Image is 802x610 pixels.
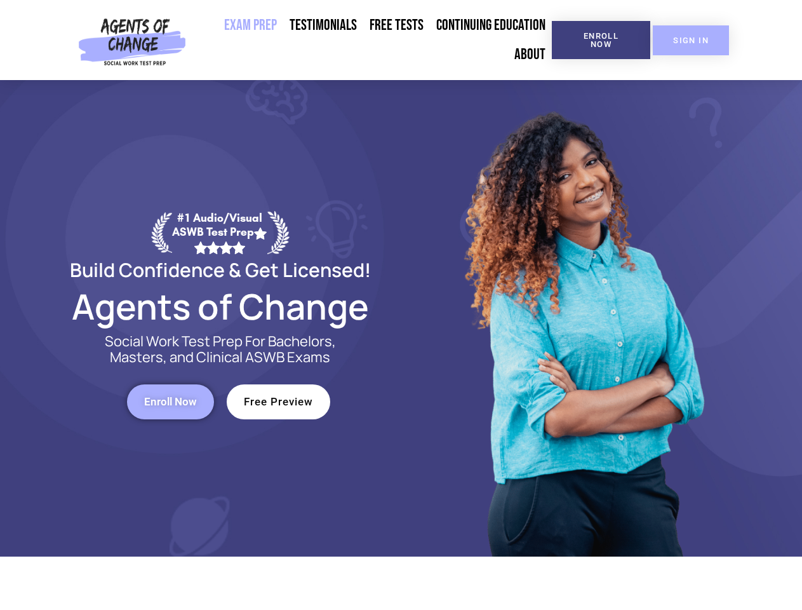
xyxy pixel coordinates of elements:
[90,334,351,365] p: Social Work Test Prep For Bachelors, Masters, and Clinical ASWB Exams
[455,80,709,557] img: Website Image 1 (1)
[653,25,729,55] a: SIGN IN
[227,384,330,419] a: Free Preview
[39,261,401,279] h2: Build Confidence & Get Licensed!
[191,11,552,69] nav: Menu
[127,384,214,419] a: Enroll Now
[39,292,401,321] h2: Agents of Change
[283,11,363,40] a: Testimonials
[244,396,313,407] span: Free Preview
[172,211,267,254] div: #1 Audio/Visual ASWB Test Prep
[144,396,197,407] span: Enroll Now
[572,32,630,48] span: Enroll Now
[673,36,709,44] span: SIGN IN
[363,11,430,40] a: Free Tests
[552,21,650,59] a: Enroll Now
[508,40,552,69] a: About
[430,11,552,40] a: Continuing Education
[218,11,283,40] a: Exam Prep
